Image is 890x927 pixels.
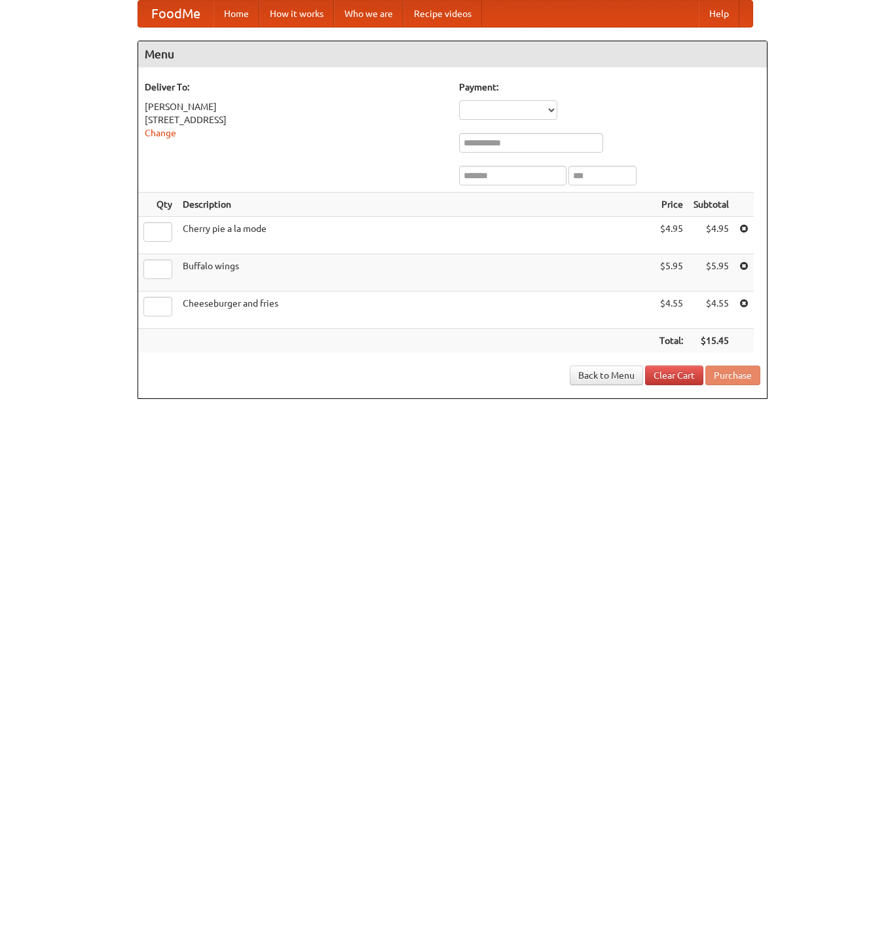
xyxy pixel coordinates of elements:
th: Price [654,193,688,217]
a: Home [213,1,259,27]
a: FoodMe [138,1,213,27]
button: Purchase [705,366,760,385]
td: $4.95 [654,217,688,254]
td: Cherry pie a la mode [177,217,654,254]
a: Who we are [334,1,403,27]
div: [PERSON_NAME] [145,100,446,113]
th: Total: [654,329,688,353]
a: Back to Menu [570,366,643,385]
td: $4.55 [654,292,688,329]
h4: Menu [138,41,767,67]
a: Clear Cart [645,366,703,385]
td: Cheeseburger and fries [177,292,654,329]
td: $5.95 [654,254,688,292]
a: Change [145,128,176,138]
td: $4.55 [688,292,734,329]
th: $15.45 [688,329,734,353]
th: Subtotal [688,193,734,217]
a: Help [699,1,739,27]
h5: Deliver To: [145,81,446,94]
td: Buffalo wings [177,254,654,292]
td: $5.95 [688,254,734,292]
th: Qty [138,193,177,217]
a: How it works [259,1,334,27]
div: [STREET_ADDRESS] [145,113,446,126]
a: Recipe videos [403,1,482,27]
th: Description [177,193,654,217]
td: $4.95 [688,217,734,254]
h5: Payment: [459,81,760,94]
